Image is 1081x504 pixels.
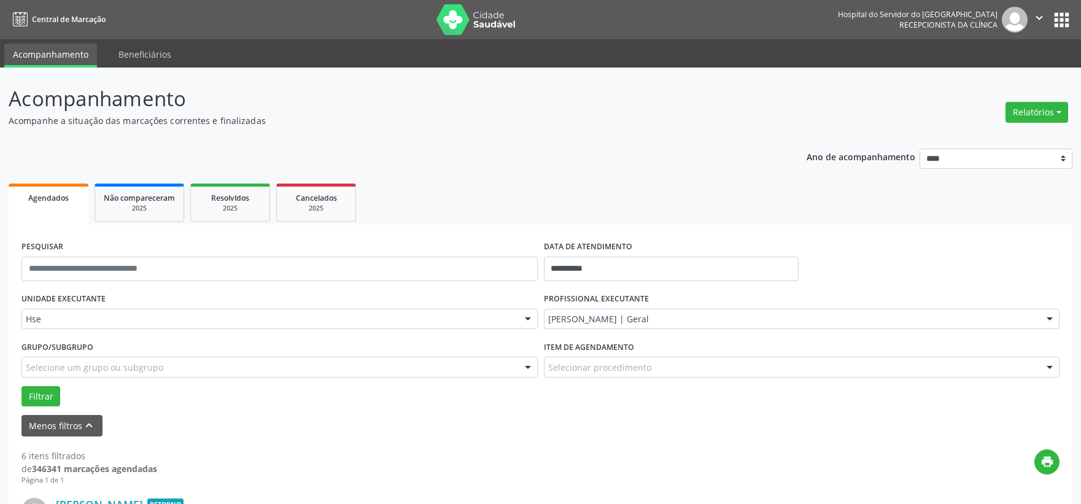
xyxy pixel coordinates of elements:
[21,475,157,486] div: Página 1 de 1
[21,415,103,436] button: Menos filtroskeyboard_arrow_up
[544,290,649,309] label: PROFISSIONAL EXECUTANTE
[1028,7,1051,33] button: 
[1002,7,1028,33] img: img
[838,9,998,20] div: Hospital do Servidor do [GEOGRAPHIC_DATA]
[1034,449,1060,475] button: print
[1005,102,1068,123] button: Relatórios
[21,386,60,407] button: Filtrar
[82,419,96,432] i: keyboard_arrow_up
[21,290,106,309] label: UNIDADE EXECUTANTE
[26,313,513,325] span: Hse
[21,338,93,357] label: Grupo/Subgrupo
[544,338,634,357] label: Item de agendamento
[548,313,1035,325] span: [PERSON_NAME] | Geral
[211,193,249,203] span: Resolvidos
[26,361,163,374] span: Selecione um grupo ou subgrupo
[1033,11,1046,25] i: 
[296,193,337,203] span: Cancelados
[21,462,157,475] div: de
[104,193,175,203] span: Não compareceram
[1040,455,1054,468] i: print
[9,83,753,114] p: Acompanhamento
[104,204,175,213] div: 2025
[21,449,157,462] div: 6 itens filtrados
[544,238,632,257] label: DATA DE ATENDIMENTO
[4,44,97,68] a: Acompanhamento
[21,238,63,257] label: PESQUISAR
[32,463,157,475] strong: 346341 marcações agendadas
[9,9,106,29] a: Central de Marcação
[9,114,753,127] p: Acompanhe a situação das marcações correntes e finalizadas
[110,44,180,65] a: Beneficiários
[32,14,106,25] span: Central de Marcação
[285,204,347,213] div: 2025
[807,149,915,164] p: Ano de acompanhamento
[548,361,651,374] span: Selecionar procedimento
[28,193,69,203] span: Agendados
[1051,9,1072,31] button: apps
[899,20,998,30] span: Recepcionista da clínica
[200,204,261,213] div: 2025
